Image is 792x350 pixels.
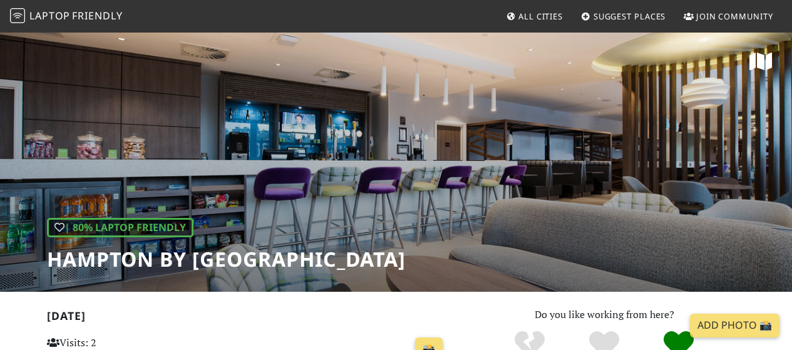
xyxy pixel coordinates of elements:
p: Do you like working from here? [463,307,746,323]
a: Add Photo 📸 [690,314,779,337]
img: LaptopFriendly [10,8,25,23]
h1: Hampton by [GEOGRAPHIC_DATA] [47,247,406,271]
span: Laptop [29,9,70,23]
span: Friendly [72,9,122,23]
span: All Cities [518,11,563,22]
span: Join Community [696,11,773,22]
a: LaptopFriendly LaptopFriendly [10,6,123,28]
div: | 80% Laptop Friendly [47,218,193,238]
h2: [DATE] [47,309,448,327]
span: Suggest Places [594,11,666,22]
a: Join Community [679,5,778,28]
a: All Cities [501,5,568,28]
a: Suggest Places [576,5,671,28]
